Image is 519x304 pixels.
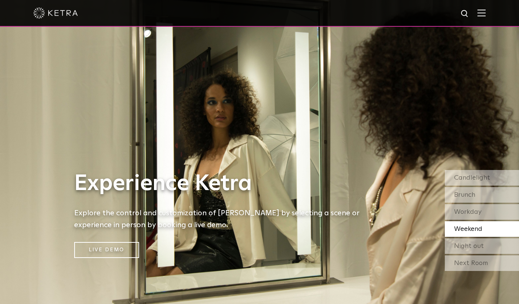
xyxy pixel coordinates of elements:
[454,226,482,232] span: Weekend
[460,9,470,19] img: search icon
[74,242,139,258] a: Live Demo
[74,171,371,196] h1: Experience Ketra
[454,192,475,198] span: Brunch
[33,7,78,19] img: ketra-logo-2019-white
[454,174,490,181] span: Candlelight
[477,9,486,16] img: Hamburger%20Nav.svg
[454,209,482,215] span: Workday
[74,207,371,231] h5: Explore the control and customization of [PERSON_NAME] by selecting a scene or experience in pers...
[454,243,484,249] span: Night out
[445,255,519,271] div: Next Room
